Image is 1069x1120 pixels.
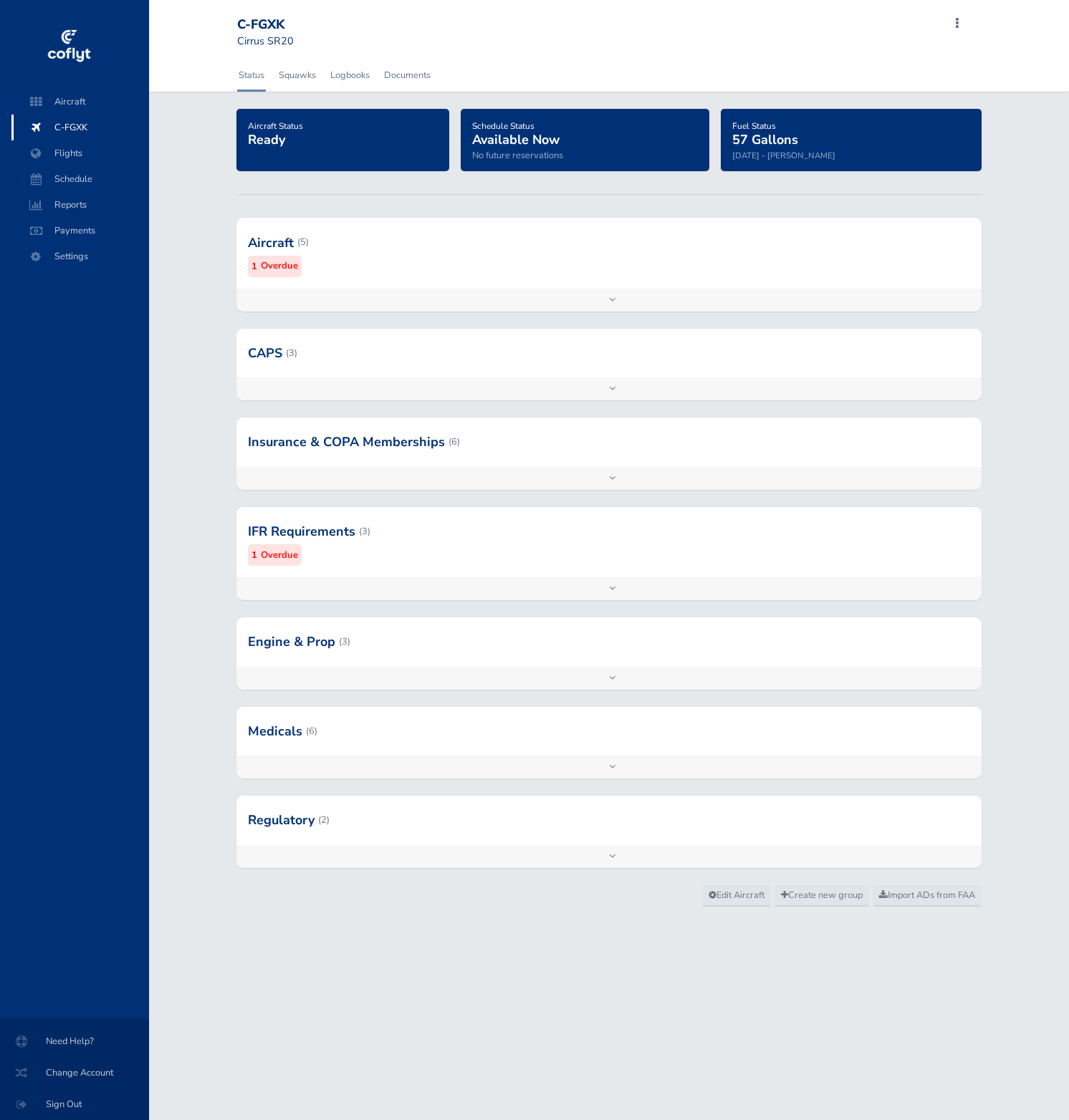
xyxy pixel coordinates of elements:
[26,115,135,140] span: C-FGXK
[775,885,869,907] a: Create new group
[472,116,560,149] a: Schedule StatusAvailable Now
[732,150,835,161] small: [DATE] - [PERSON_NAME]
[472,131,560,148] span: Available Now
[26,166,135,192] span: Schedule
[237,17,340,33] div: C-FGXK
[873,885,982,907] a: Import ADs from FAA
[17,1091,132,1117] span: Sign Out
[383,59,432,91] a: Documents
[45,25,92,68] img: coflyt logo
[702,885,771,907] a: Edit Aircraft
[248,131,285,148] span: Ready
[732,120,776,132] span: Fuel Status
[261,548,298,563] small: Overdue
[261,259,298,274] small: Overdue
[709,889,764,902] span: Edit Aircraft
[26,192,135,218] span: Reports
[277,59,317,91] a: Squawks
[781,889,863,902] span: Create new group
[17,1060,132,1086] span: Change Account
[17,1028,132,1054] span: Need Help?
[237,34,294,48] small: Cirrus SR20
[472,120,534,132] span: Schedule Status
[732,131,798,148] span: 57 Gallons
[329,59,371,91] a: Logbooks
[26,243,135,269] span: Settings
[879,889,975,902] span: Import ADs from FAA
[26,89,135,115] span: Aircraft
[237,59,266,91] a: Status
[26,218,135,243] span: Payments
[472,149,563,162] span: No future reservations
[26,140,135,166] span: Flights
[248,120,303,132] span: Aircraft Status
